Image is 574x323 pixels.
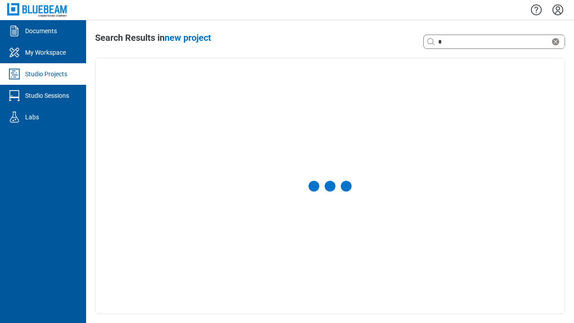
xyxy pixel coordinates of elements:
div: Studio Sessions [25,91,69,100]
svg: Studio Sessions [7,88,22,103]
div: Clear search [550,36,565,47]
span: new project [165,32,211,43]
div: Documents [25,26,57,35]
svg: Labs [7,110,22,124]
svg: Documents [7,24,22,38]
div: My Workspace [25,48,66,57]
svg: My Workspace [7,45,22,60]
div: Search Results in [95,31,211,44]
div: Studio Projects [25,70,67,79]
button: Settings [551,2,565,17]
svg: Studio Projects [7,67,22,81]
img: Bluebeam, Inc. [7,3,68,16]
div: Labs [25,113,39,122]
div: Loading [309,181,352,192]
div: Clear search [423,35,565,49]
